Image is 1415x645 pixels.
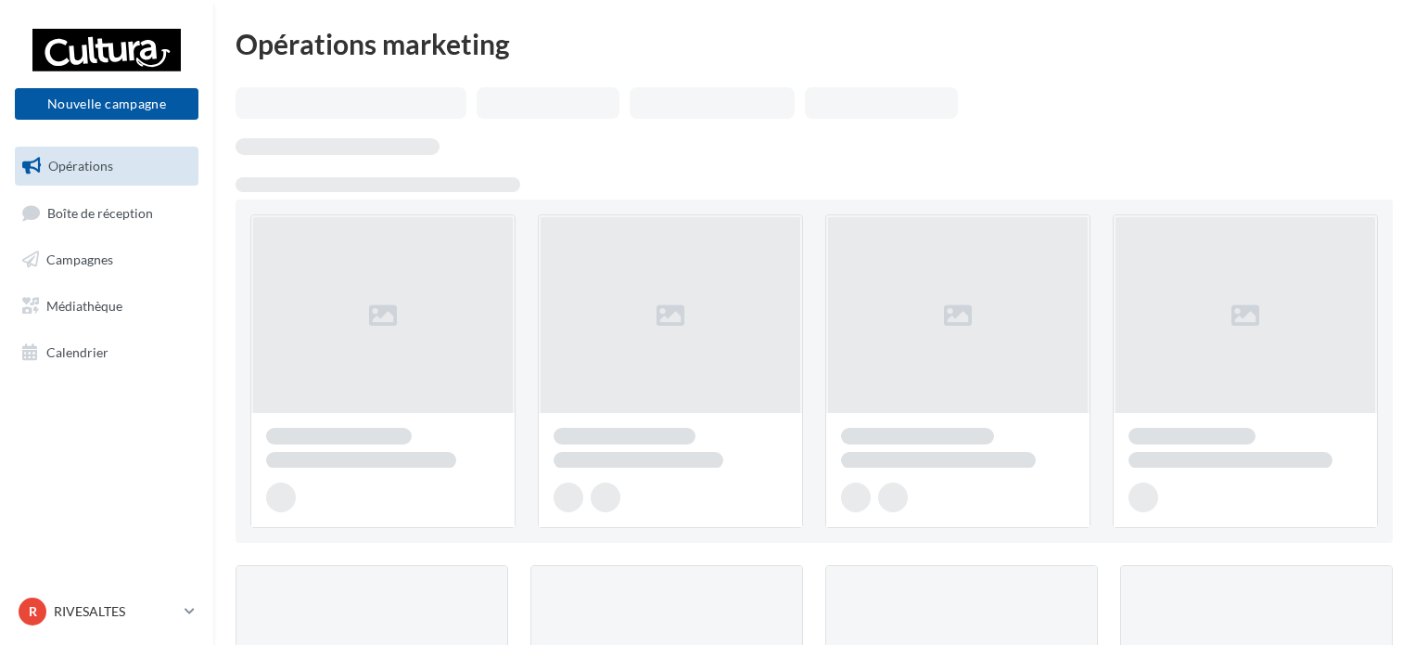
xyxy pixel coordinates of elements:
[46,298,122,314] span: Médiathèque
[46,252,113,267] span: Campagnes
[15,594,198,629] a: R RIVESALTES
[11,193,202,233] a: Boîte de réception
[48,158,113,174] span: Opérations
[15,88,198,120] button: Nouvelle campagne
[46,343,108,359] span: Calendrier
[11,333,202,372] a: Calendrier
[11,147,202,186] a: Opérations
[29,602,37,621] span: R
[11,287,202,326] a: Médiathèque
[47,204,153,220] span: Boîte de réception
[11,240,202,279] a: Campagnes
[54,602,177,621] p: RIVESALTES
[236,30,1393,58] div: Opérations marketing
